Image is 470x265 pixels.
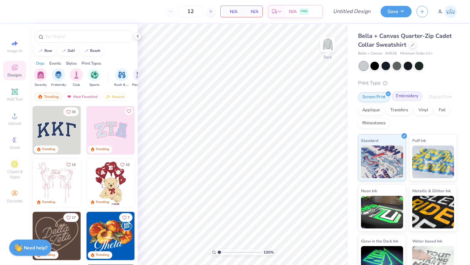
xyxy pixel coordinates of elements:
span: Bella + Canvas [358,51,382,56]
input: Untitled Design [328,5,376,18]
span: Minimum Order: 12 + [400,51,433,56]
img: Sports Image [91,71,98,79]
span: 15 [72,163,76,166]
img: Jason Lee [444,5,457,18]
div: Trending [42,147,55,152]
button: filter button [70,68,83,87]
div: Digital Print [425,92,456,102]
div: Rhinestones [358,118,390,128]
button: filter button [114,68,129,87]
span: 7 [128,216,130,219]
div: filter for Club [70,68,83,87]
div: Styles [66,60,77,66]
img: Rush & Bid Image [118,71,126,79]
div: filter for Parent's Weekend [132,68,147,87]
img: 83dda5b0-2158-48ca-832c-f6b4ef4c4536 [33,159,81,207]
span: Greek [10,145,20,150]
strong: Need help? [24,245,47,251]
span: N/A [289,8,297,15]
span: Bella + Canvas Quarter-Zip Cadet Collar Sweatshirt [358,32,452,49]
span: Add Text [7,97,23,102]
span: Sorority [35,83,47,87]
span: Sports [89,83,100,87]
div: Events [49,60,61,66]
span: Image AI [7,48,23,54]
div: Foil [434,105,450,115]
img: 5ee11766-d822-42f5-ad4e-763472bf8dcf [134,106,183,154]
div: Trending [96,147,109,152]
div: Trending [96,253,109,257]
img: Club Image [73,71,80,79]
div: filter for Fraternity [51,68,66,87]
div: bear [44,49,52,53]
button: golf [57,46,78,56]
a: JL [438,5,457,18]
img: Back [321,38,334,51]
button: filter button [34,68,47,87]
img: most_fav.gif [67,94,72,99]
img: trend_line.gif [61,49,66,53]
button: Like [63,107,79,116]
span: Upload [8,121,21,126]
div: Transfers [386,105,412,115]
img: trend_line.gif [84,49,89,53]
span: FREE [301,9,307,14]
button: Save [381,6,412,17]
img: 8659caeb-cee5-4a4c-bd29-52ea2f761d42 [86,212,135,260]
div: Embroidery [392,91,423,101]
img: trend_line.gif [38,49,43,53]
div: Newest [102,93,127,101]
button: filter button [132,68,147,87]
img: d12a98c7-f0f7-4345-bf3a-b9f1b718b86e [81,159,129,207]
span: Decorate [7,198,23,204]
img: Sorority Image [37,71,44,79]
span: # 4528 [385,51,397,56]
span: Neon Ink [361,187,377,194]
div: filter for Sorority [34,68,47,87]
img: Metallic & Glitter Ink [412,196,454,228]
span: JL [438,8,443,15]
span: 100 % [263,249,274,255]
img: Puff Ink [412,146,454,178]
div: filter for Sports [88,68,101,87]
span: Designs [8,72,22,78]
img: 12710c6a-dcc0-49ce-8688-7fe8d5f96fe2 [33,212,81,260]
div: Screen Print [358,92,390,102]
img: trending.gif [38,94,43,99]
button: filter button [51,68,66,87]
span: 33 [72,110,76,114]
div: Trending [35,93,62,101]
button: Like [117,160,133,169]
button: Like [125,107,133,115]
div: golf [68,49,75,53]
img: 3b9aba4f-e317-4aa7-a679-c95a879539bd [33,106,81,154]
img: 587403a7-0594-4a7f-b2bd-0ca67a3ff8dd [86,159,135,207]
button: filter button [88,68,101,87]
div: Back [323,54,332,60]
img: Neon Ink [361,196,403,228]
div: Print Types [82,60,101,66]
span: 10 [126,163,130,166]
span: N/A [225,8,238,15]
span: Fraternity [51,83,66,87]
span: Parent's Weekend [132,83,147,87]
img: ead2b24a-117b-4488-9b34-c08fd5176a7b [81,212,129,260]
div: filter for Rush & Bid [114,68,129,87]
div: Vinyl [414,105,432,115]
div: Print Type [358,79,457,87]
img: edfb13fc-0e43-44eb-bea2-bf7fc0dd67f9 [81,106,129,154]
span: Rush & Bid [114,83,129,87]
img: 9980f5e8-e6a1-4b4a-8839-2b0e9349023c [86,106,135,154]
div: Applique [358,105,384,115]
span: 17 [72,216,76,219]
span: Puff Ink [412,137,426,144]
div: Trending [42,200,55,205]
span: Water based Ink [412,238,442,244]
button: bear [34,46,55,56]
input: Try "Alpha" [45,33,129,40]
span: Standard [361,137,378,144]
button: Like [119,213,133,222]
img: f22b6edb-555b-47a9-89ed-0dd391bfae4f [134,212,183,260]
img: Parent's Weekend Image [136,71,144,79]
div: Most Favorited [64,93,101,101]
